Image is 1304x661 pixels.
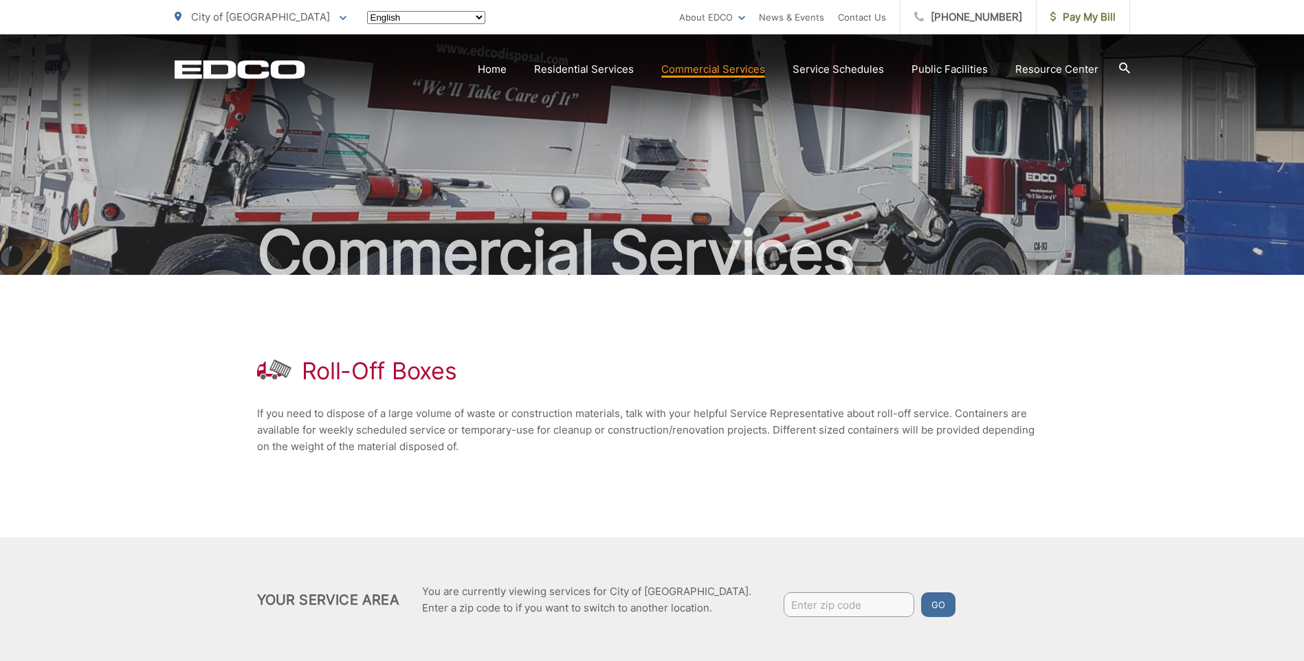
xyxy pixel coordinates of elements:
[1015,61,1098,78] a: Resource Center
[422,583,751,616] p: You are currently viewing services for City of [GEOGRAPHIC_DATA]. Enter a zip code to if you want...
[911,61,988,78] a: Public Facilities
[921,592,955,617] button: Go
[257,592,399,608] h2: Your Service Area
[175,60,305,79] a: EDCD logo. Return to the homepage.
[367,11,485,24] select: Select a language
[478,61,507,78] a: Home
[175,219,1130,287] h2: Commercial Services
[759,9,824,25] a: News & Events
[302,357,457,385] h1: Roll-Off Boxes
[793,61,884,78] a: Service Schedules
[784,592,914,617] input: Enter zip code
[257,405,1048,455] p: If you need to dispose of a large volume of waste or construction materials, talk with your helpf...
[534,61,634,78] a: Residential Services
[838,9,886,25] a: Contact Us
[661,61,765,78] a: Commercial Services
[679,9,745,25] a: About EDCO
[1050,9,1116,25] span: Pay My Bill
[191,10,330,23] span: City of [GEOGRAPHIC_DATA]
